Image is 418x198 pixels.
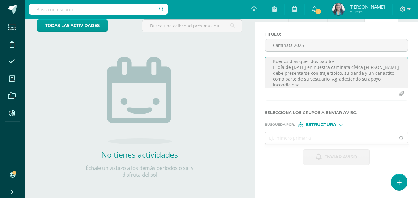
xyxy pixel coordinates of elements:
[78,149,201,160] h2: No tienes actividades
[306,123,336,126] span: Estructura
[365,7,398,22] a: Aviso
[78,165,201,178] p: Échale un vistazo a los demás períodos o sal y disfruta del sol
[349,4,385,10] span: [PERSON_NAME]
[29,4,168,15] input: Busca un usuario...
[265,57,408,88] textarea: Buenos días queridos papitos El día de [DATE] en nuestra caminata cívica [PERSON_NAME] debe prese...
[37,19,108,32] a: todas las Actividades
[298,122,344,127] div: [object Object]
[255,7,288,22] a: Tarea
[303,149,370,165] button: Enviar aviso
[324,150,357,165] span: Enviar aviso
[265,32,408,36] label: Titulo :
[332,3,345,15] img: a779625457fd9673aeaf94eab081dbf1.png
[265,123,295,126] span: Búsqueda por :
[265,132,396,144] input: Ej. Primero primaria
[315,8,321,15] span: 1
[349,9,385,15] span: Mi Perfil
[328,7,364,22] a: Evento
[289,7,327,22] a: Examen
[107,57,172,144] img: no_activities.png
[265,110,408,115] label: Selecciona los grupos a enviar aviso :
[265,39,408,51] input: Titulo
[142,20,242,32] input: Busca una actividad próxima aquí...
